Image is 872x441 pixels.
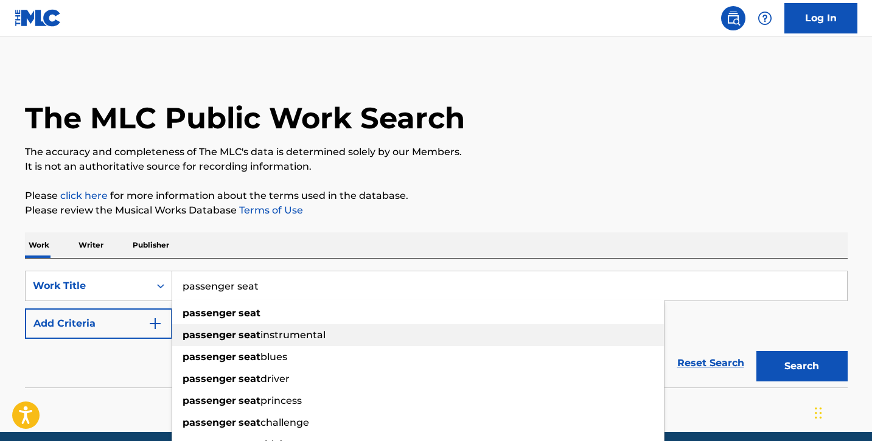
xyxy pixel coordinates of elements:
[75,232,107,258] p: Writer
[183,329,236,341] strong: passenger
[239,417,260,428] strong: seat
[129,232,173,258] p: Publisher
[260,351,287,363] span: blues
[25,203,848,218] p: Please review the Musical Works Database
[260,373,290,384] span: driver
[15,9,61,27] img: MLC Logo
[721,6,745,30] a: Public Search
[237,204,303,216] a: Terms of Use
[183,373,236,384] strong: passenger
[239,395,260,406] strong: seat
[33,279,142,293] div: Work Title
[260,329,326,341] span: instrumental
[726,11,741,26] img: search
[753,6,777,30] div: Help
[25,308,172,339] button: Add Criteria
[239,329,260,341] strong: seat
[671,350,750,377] a: Reset Search
[815,395,822,431] div: Drag
[260,395,302,406] span: princess
[25,145,848,159] p: The accuracy and completeness of The MLC's data is determined solely by our Members.
[260,417,309,428] span: challenge
[239,307,260,319] strong: seat
[25,232,53,258] p: Work
[758,11,772,26] img: help
[183,395,236,406] strong: passenger
[183,351,236,363] strong: passenger
[25,159,848,174] p: It is not an authoritative source for recording information.
[811,383,872,441] iframe: Chat Widget
[25,271,848,387] form: Search Form
[183,307,236,319] strong: passenger
[25,189,848,203] p: Please for more information about the terms used in the database.
[239,351,260,363] strong: seat
[60,190,108,201] a: click here
[784,3,857,33] a: Log In
[183,417,236,428] strong: passenger
[25,100,465,136] h1: The MLC Public Work Search
[239,373,260,384] strong: seat
[756,351,848,381] button: Search
[148,316,162,331] img: 9d2ae6d4665cec9f34b9.svg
